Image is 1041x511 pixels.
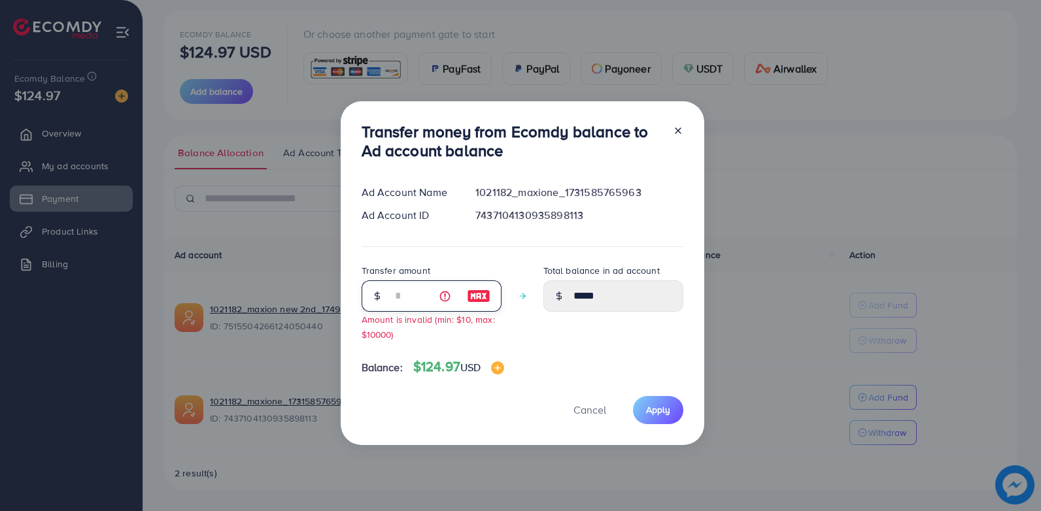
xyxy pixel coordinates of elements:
[543,264,660,277] label: Total balance in ad account
[633,396,683,424] button: Apply
[460,360,481,374] span: USD
[646,403,670,416] span: Apply
[413,359,505,375] h4: $124.97
[351,208,466,223] div: Ad Account ID
[557,396,623,424] button: Cancel
[351,185,466,200] div: Ad Account Name
[491,361,504,374] img: image
[573,403,606,417] span: Cancel
[465,185,693,200] div: 1021182_maxione_1731585765963
[467,288,490,304] img: image
[362,122,662,160] h3: Transfer money from Ecomdy balance to Ad account balance
[362,360,403,375] span: Balance:
[362,313,495,340] small: Amount is invalid (min: $10, max: $10000)
[362,264,430,277] label: Transfer amount
[465,208,693,223] div: 7437104130935898113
